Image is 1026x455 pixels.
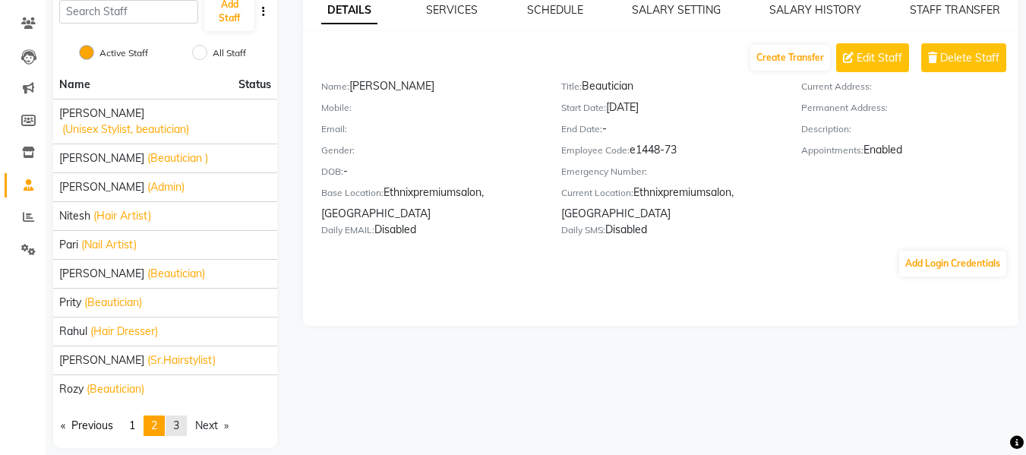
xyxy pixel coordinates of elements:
[321,185,538,222] div: Ethnixpremiumsalon, [GEOGRAPHIC_DATA]
[147,266,205,282] span: (Beautician)
[321,186,384,200] label: Base Location:
[561,80,582,93] label: Title:
[561,165,647,179] label: Emergency Number:
[899,251,1006,276] button: Add Login Credentials
[321,101,352,115] label: Mobile:
[857,50,902,66] span: Edit Staff
[84,295,142,311] span: (Beautician)
[801,101,888,115] label: Permanent Address:
[321,122,347,136] label: Email:
[321,165,343,179] label: DOB:
[87,381,144,397] span: (Beautician)
[321,144,355,157] label: Gender:
[59,106,144,122] span: [PERSON_NAME]
[561,100,778,121] div: [DATE]
[426,3,478,17] a: SERVICES
[940,50,999,66] span: Delete Staff
[561,78,778,100] div: Beautician
[238,77,271,93] span: Status
[59,295,81,311] span: Prity
[147,352,216,368] span: (Sr.Hairstylist)
[59,208,90,224] span: Nitesh
[59,77,90,91] span: Name
[750,45,830,71] button: Create Transfer
[769,3,861,17] a: SALARY HISTORY
[561,101,606,115] label: Start Date:
[59,150,144,166] span: [PERSON_NAME]
[59,352,144,368] span: [PERSON_NAME]
[801,122,851,136] label: Description:
[561,223,605,237] label: Daily SMS:
[321,78,538,100] div: [PERSON_NAME]
[321,222,538,243] div: Disabled
[561,186,633,200] label: Current Location:
[561,222,778,243] div: Disabled
[801,144,863,157] label: Appointments:
[561,144,630,157] label: Employee Code:
[151,419,157,432] span: 2
[561,122,602,136] label: End Date:
[561,185,778,222] div: Ethnixpremiumsalon, [GEOGRAPHIC_DATA]
[836,43,909,72] button: Edit Staff
[53,416,277,436] nav: Pagination
[53,416,121,436] a: Previous
[321,80,349,93] label: Name:
[62,122,189,137] span: (Unisex Stylist, beautician)
[81,237,137,253] span: (Nail Artist)
[321,223,374,237] label: Daily EMAIL:
[99,46,148,60] label: Active Staff
[321,163,538,185] div: -
[59,237,78,253] span: Pari
[801,142,1018,163] div: Enabled
[632,3,721,17] a: SALARY SETTING
[59,381,84,397] span: Rozy
[188,416,236,436] a: Next
[93,208,151,224] span: (Hair Artist)
[173,419,179,432] span: 3
[129,419,135,432] span: 1
[910,3,1000,17] a: STAFF TRANSFER
[801,80,872,93] label: Current Address:
[527,3,583,17] a: SCHEDULE
[90,324,158,340] span: (Hair Dresser)
[147,179,185,195] span: (Admin)
[921,43,1006,72] button: Delete Staff
[59,266,144,282] span: [PERSON_NAME]
[59,324,87,340] span: Rahul
[561,121,778,142] div: -
[147,150,208,166] span: (Beautician )
[59,179,144,195] span: [PERSON_NAME]
[213,46,246,60] label: All Staff
[561,142,778,163] div: e1448-73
